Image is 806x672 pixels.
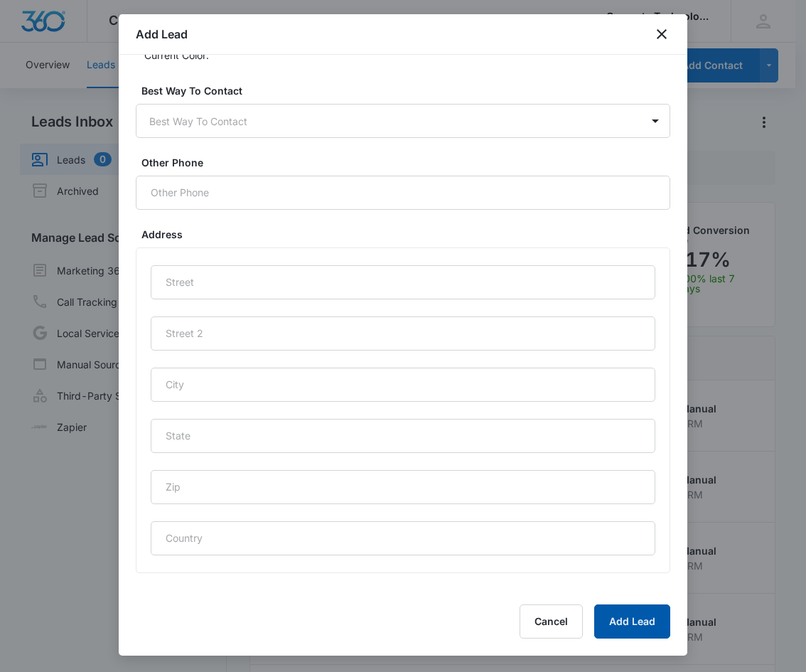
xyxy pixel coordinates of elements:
h1: Add Lead [136,26,188,43]
input: Street [151,265,655,299]
label: Address [141,227,676,242]
label: Best Way To Contact [141,83,676,98]
button: Add Lead [594,604,670,639]
input: City [151,368,655,402]
input: Other Phone [136,176,670,210]
button: Cancel [520,604,583,639]
label: Other Phone [141,155,676,170]
input: Street 2 [151,316,655,351]
input: Zip [151,470,655,504]
input: Country [151,521,655,555]
input: State [151,419,655,453]
p: Current Color: [144,48,209,63]
button: close [653,26,670,43]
